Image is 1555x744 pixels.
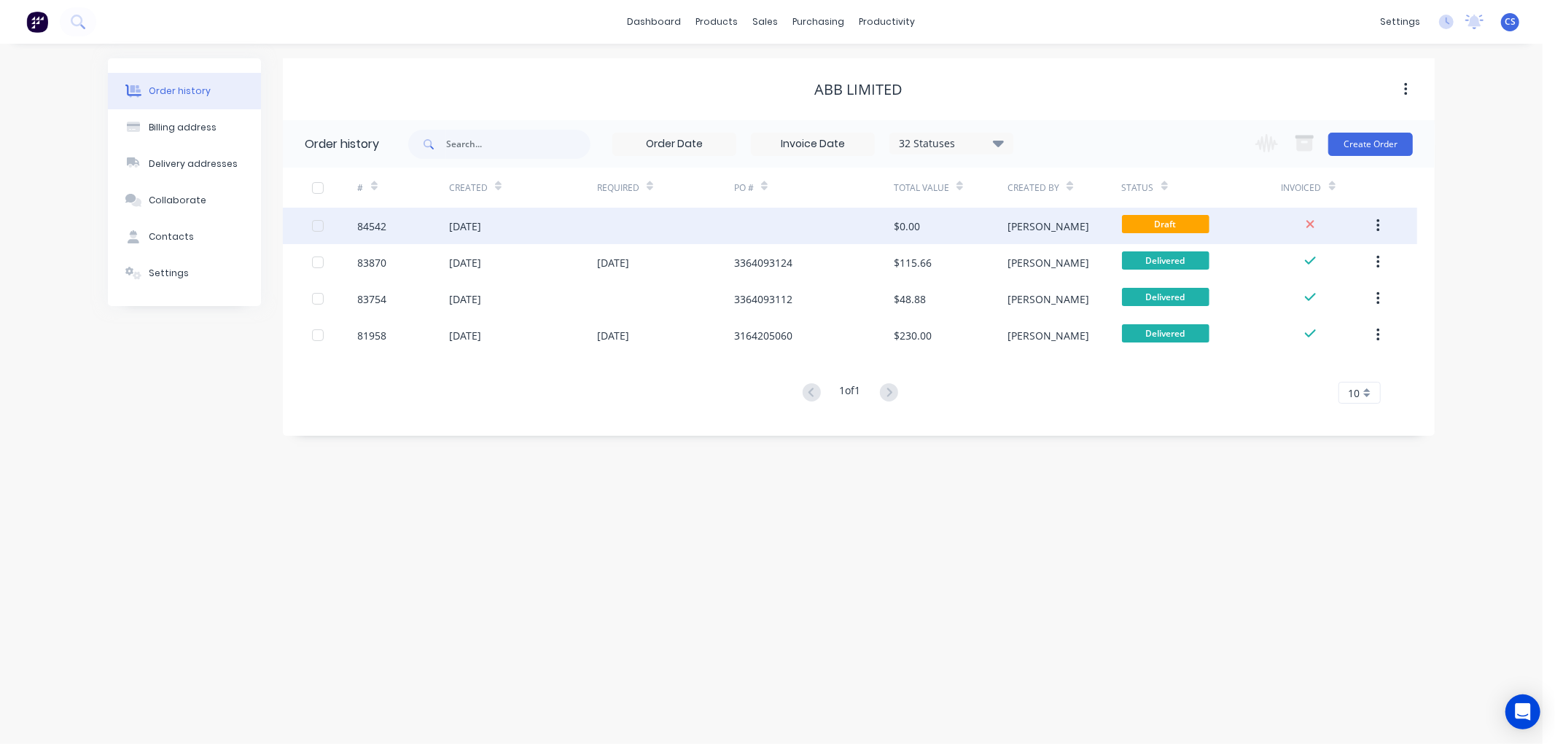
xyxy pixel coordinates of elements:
[597,181,639,195] div: Required
[689,11,746,33] div: products
[108,255,261,291] button: Settings
[597,255,629,270] div: [DATE]
[449,328,481,343] div: [DATE]
[1122,168,1282,208] div: Status
[734,291,792,307] div: 3364093112
[734,328,792,343] div: 3164205060
[149,194,206,207] div: Collaborate
[149,157,238,171] div: Delivery addresses
[108,146,261,182] button: Delivery addresses
[1008,255,1089,270] div: [PERSON_NAME]
[1505,694,1540,729] div: Open Intercom Messenger
[108,219,261,255] button: Contacts
[358,255,387,270] div: 83870
[894,255,932,270] div: $115.66
[752,133,874,155] input: Invoice Date
[149,121,217,134] div: Billing address
[597,328,629,343] div: [DATE]
[894,219,920,234] div: $0.00
[1282,181,1322,195] div: Invoiced
[449,168,597,208] div: Created
[613,133,736,155] input: Order Date
[734,255,792,270] div: 3364093124
[108,109,261,146] button: Billing address
[734,181,754,195] div: PO #
[597,168,734,208] div: Required
[108,73,261,109] button: Order history
[1122,215,1209,233] span: Draft
[446,130,591,159] input: Search...
[149,230,194,243] div: Contacts
[894,291,926,307] div: $48.88
[1328,133,1413,156] button: Create Order
[449,291,481,307] div: [DATE]
[358,291,387,307] div: 83754
[358,328,387,343] div: 81958
[894,328,932,343] div: $230.00
[815,81,903,98] div: ABB Limited
[852,11,923,33] div: productivity
[108,182,261,219] button: Collaborate
[620,11,689,33] a: dashboard
[449,219,481,234] div: [DATE]
[1122,324,1209,342] span: Delivered
[894,168,1008,208] div: Total Value
[1505,15,1516,28] span: CS
[1008,328,1089,343] div: [PERSON_NAME]
[1008,219,1089,234] div: [PERSON_NAME]
[1008,291,1089,307] div: [PERSON_NAME]
[840,383,861,404] div: 1 of 1
[1008,181,1059,195] div: Created By
[1122,181,1154,195] div: Status
[449,181,488,195] div: Created
[786,11,852,33] div: purchasing
[149,267,189,280] div: Settings
[1122,288,1209,306] span: Delivered
[1122,251,1209,270] span: Delivered
[358,181,364,195] div: #
[746,11,786,33] div: sales
[358,219,387,234] div: 84542
[149,85,211,98] div: Order history
[358,168,449,208] div: #
[26,11,48,33] img: Factory
[449,255,481,270] div: [DATE]
[1008,168,1121,208] div: Created By
[1348,385,1360,401] span: 10
[1282,168,1373,208] div: Invoiced
[890,136,1013,152] div: 32 Statuses
[734,168,894,208] div: PO #
[1373,11,1427,33] div: settings
[305,136,379,153] div: Order history
[894,181,949,195] div: Total Value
